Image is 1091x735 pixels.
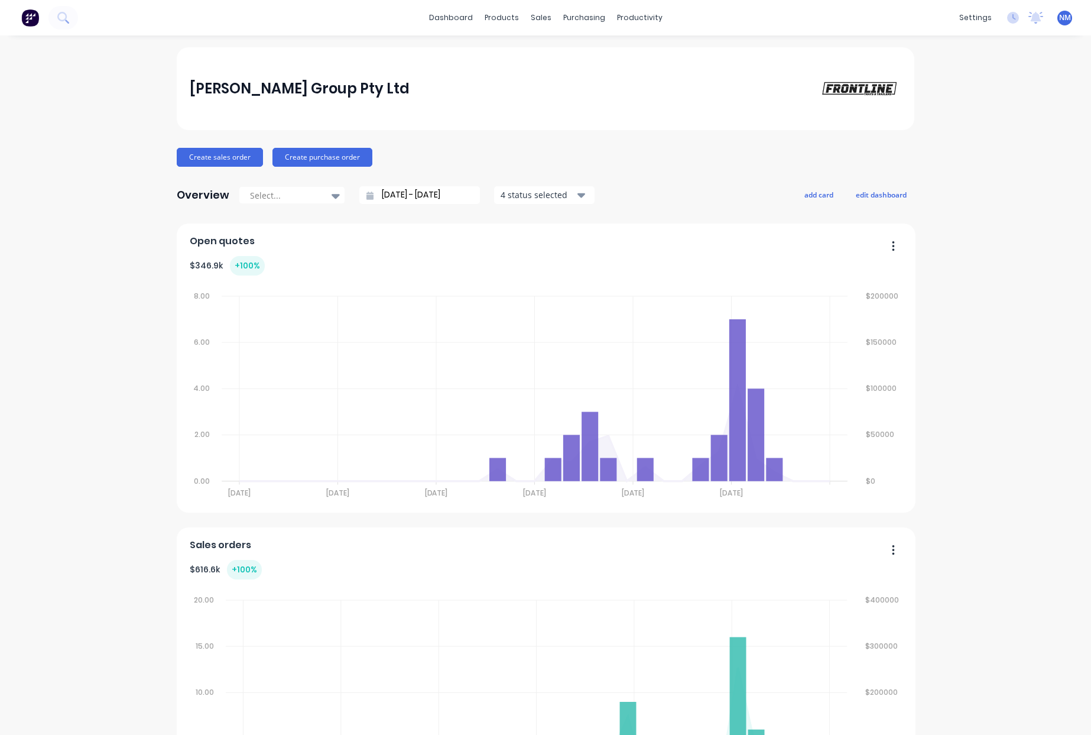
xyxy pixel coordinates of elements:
tspan: $400000 [866,595,900,605]
tspan: [DATE] [326,488,349,498]
img: Factory [21,9,39,27]
tspan: 4.00 [193,383,210,393]
tspan: 2.00 [194,430,210,440]
tspan: $200000 [866,291,899,301]
div: + 100 % [230,256,265,276]
div: purchasing [557,9,611,27]
a: dashboard [423,9,479,27]
tspan: [DATE] [228,488,251,498]
button: Create sales order [177,148,263,167]
tspan: 10.00 [196,687,214,697]
span: Open quotes [190,234,255,248]
tspan: $300000 [866,641,898,651]
tspan: [DATE] [523,488,546,498]
img: Calley Group Pty Ltd [819,79,901,98]
span: NM [1059,12,1071,23]
div: + 100 % [227,560,262,579]
tspan: $50000 [866,430,895,440]
button: add card [797,187,841,202]
div: sales [525,9,557,27]
div: settings [953,9,998,27]
span: Sales orders [190,538,251,552]
tspan: [DATE] [720,488,743,498]
button: 4 status selected [494,186,595,204]
div: $ 346.9k [190,256,265,276]
button: Create purchase order [272,148,372,167]
div: products [479,9,525,27]
tspan: [DATE] [622,488,645,498]
tspan: [DATE] [425,488,448,498]
tspan: $150000 [866,337,897,347]
div: $ 616.6k [190,560,262,579]
div: [PERSON_NAME] Group Pty Ltd [190,77,410,101]
tspan: 8.00 [194,291,210,301]
div: 4 status selected [501,189,575,201]
button: edit dashboard [848,187,914,202]
tspan: $100000 [866,383,897,393]
div: productivity [611,9,668,27]
tspan: 6.00 [194,337,210,347]
tspan: 0.00 [194,476,210,486]
tspan: 15.00 [196,641,214,651]
tspan: $200000 [866,687,898,697]
tspan: 20.00 [194,595,214,605]
tspan: $0 [866,476,876,486]
div: Overview [177,183,229,207]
